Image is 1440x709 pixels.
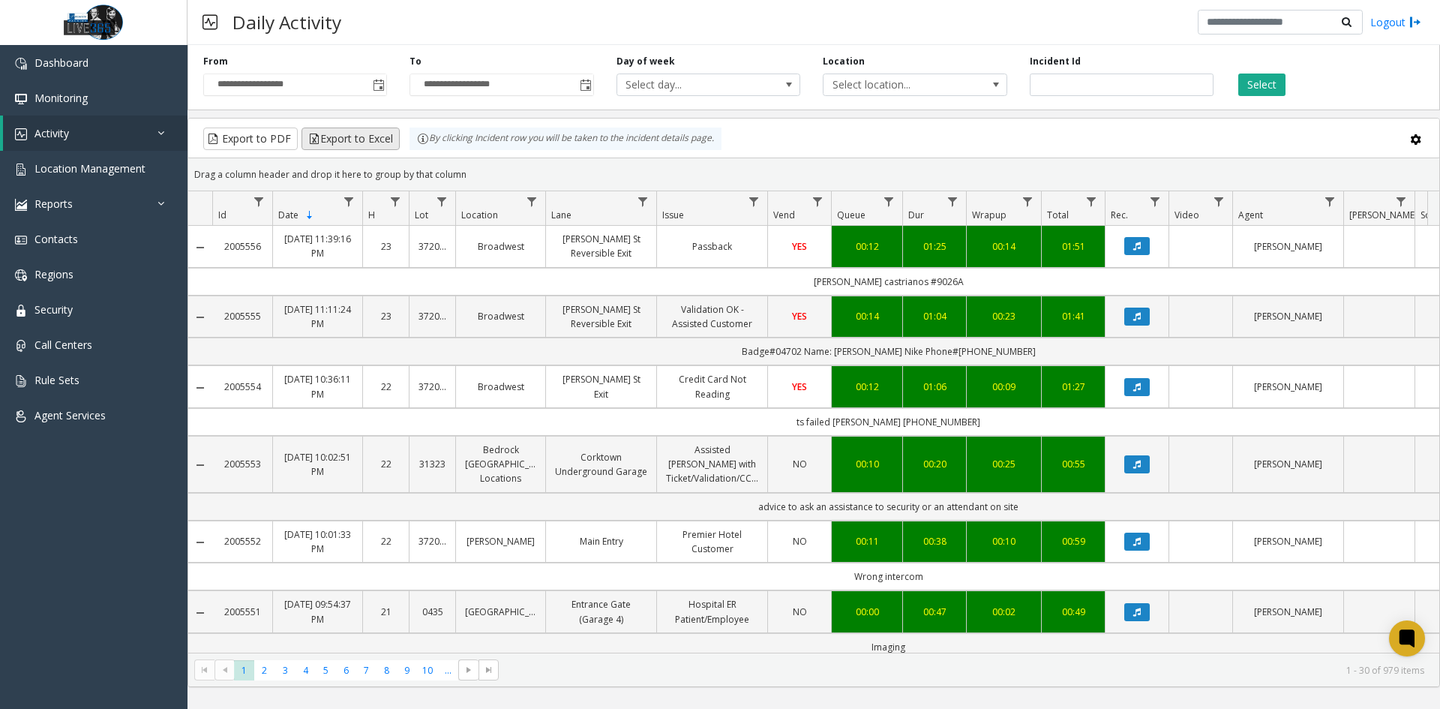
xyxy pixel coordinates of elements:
[1030,55,1081,68] label: Incident Id
[912,534,957,548] a: 00:38
[34,338,92,352] span: Call Centers
[15,58,27,70] img: 'icon'
[879,191,899,212] a: Queue Filter Menu
[912,605,957,619] a: 00:47
[461,209,498,221] span: Location
[1047,209,1069,221] span: Total
[912,309,957,323] div: 01:04
[976,457,1032,471] a: 00:25
[792,310,807,323] span: YES
[34,408,106,422] span: Agent Services
[841,239,893,254] a: 00:12
[372,380,400,394] a: 22
[841,605,893,619] div: 00:00
[793,458,807,470] span: NO
[15,234,27,246] img: 'icon'
[777,534,822,548] a: NO
[218,209,226,221] span: Id
[203,55,228,68] label: From
[3,116,187,151] a: Activity
[225,4,349,41] h3: Daily Activity
[1242,605,1334,619] a: [PERSON_NAME]
[1081,191,1102,212] a: Total Filter Menu
[841,457,893,471] a: 00:10
[793,535,807,548] span: NO
[15,375,27,387] img: 'icon'
[438,660,458,680] span: Page 11
[463,664,475,676] span: Go to the next page
[633,191,653,212] a: Lane Filter Menu
[823,74,970,95] span: Select location...
[823,55,865,68] label: Location
[15,199,27,211] img: 'icon'
[1242,239,1334,254] a: [PERSON_NAME]
[188,242,212,254] a: Collapse Details
[841,534,893,548] a: 00:11
[1051,534,1096,548] div: 00:59
[1320,191,1340,212] a: Agent Filter Menu
[508,664,1424,677] kendo-pager-info: 1 - 30 of 979 items
[282,232,353,260] a: [DATE] 11:39:16 PM
[912,380,957,394] div: 01:06
[301,128,400,150] button: Export to Excel
[1174,209,1199,221] span: Video
[1238,74,1285,96] button: Select
[278,209,298,221] span: Date
[777,605,822,619] a: NO
[370,74,386,95] span: Toggle popup
[282,302,353,331] a: [DATE] 11:11:24 PM
[188,191,1439,653] div: Data table
[666,597,758,626] a: Hospital ER Patient/Employee
[555,534,647,548] a: Main Entry
[418,380,446,394] a: 372030
[1111,209,1128,221] span: Rec.
[34,161,145,176] span: Location Management
[976,534,1032,548] a: 00:10
[1370,14,1421,30] a: Logout
[203,128,298,150] button: Export to PDF
[1391,191,1411,212] a: Parker Filter Menu
[793,605,807,618] span: NO
[616,55,675,68] label: Day of week
[282,450,353,479] a: [DATE] 10:02:51 PM
[773,209,795,221] span: Vend
[478,659,499,680] span: Go to the last page
[943,191,963,212] a: Dur Filter Menu
[15,164,27,176] img: 'icon'
[1145,191,1165,212] a: Rec. Filter Menu
[1051,605,1096,619] a: 00:49
[841,380,893,394] a: 00:12
[792,240,807,253] span: YES
[221,239,263,254] a: 2005556
[221,309,263,323] a: 2005555
[465,605,536,619] a: [GEOGRAPHIC_DATA]
[34,56,88,70] span: Dashboard
[912,457,957,471] div: 00:20
[555,232,647,260] a: [PERSON_NAME] St Reversible Exit
[465,309,536,323] a: Broadwest
[34,267,73,281] span: Regions
[221,534,263,548] a: 2005552
[372,605,400,619] a: 21
[976,605,1032,619] a: 00:02
[551,209,571,221] span: Lane
[777,239,822,254] a: YES
[418,660,438,680] span: Page 10
[418,605,446,619] a: 0435
[976,239,1032,254] a: 00:14
[15,410,27,422] img: 'icon'
[34,197,73,211] span: Reports
[808,191,828,212] a: Vend Filter Menu
[777,457,822,471] a: NO
[418,534,446,548] a: 372031
[522,191,542,212] a: Location Filter Menu
[666,239,758,254] a: Passback
[908,209,924,221] span: Dur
